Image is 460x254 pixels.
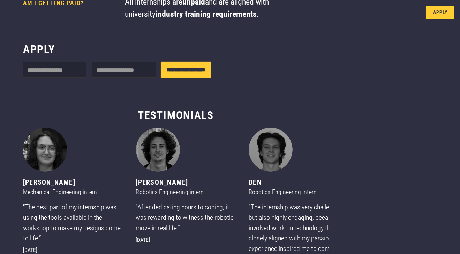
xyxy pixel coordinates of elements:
[249,187,350,197] div: Robotics Engineering intern
[23,62,211,81] form: Internship form
[136,236,238,244] div: [DATE]
[23,128,67,172] img: Tina - Mechanical Engineering intern
[23,43,55,56] h3: Apply
[136,177,238,188] div: [PERSON_NAME]
[136,187,238,197] div: Robotics Engineering intern
[156,9,257,19] strong: industry training requirements
[136,202,238,233] div: “After dedicating hours to coding, it was rewarding to witness the robotic move in real life.”
[426,6,454,19] a: Apply
[23,109,329,122] h3: Testimonials
[249,128,293,172] img: Ben - Robotics Engineering intern
[23,202,125,243] div: “The best part of my internship was using the tools available in the workshop to make my designs ...
[23,177,125,188] div: [PERSON_NAME]
[136,128,180,172] img: Jack - Robotics Engineering intern
[136,128,238,244] div: 2 of 5
[23,187,125,197] div: Mechanical Engineering intern
[249,177,350,188] div: Ben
